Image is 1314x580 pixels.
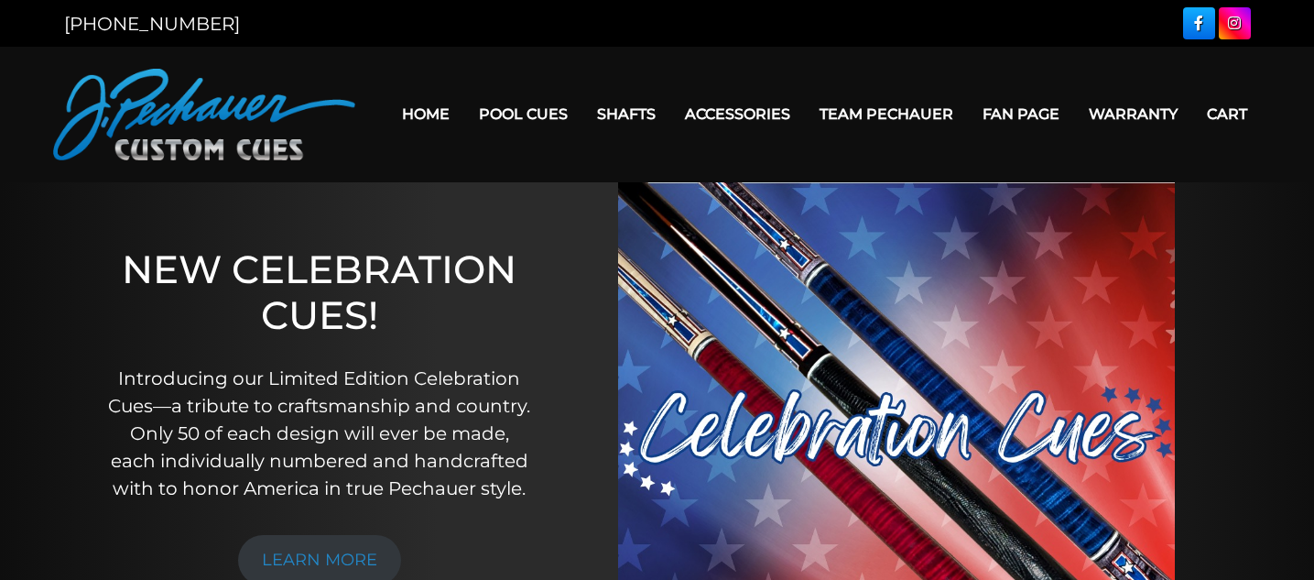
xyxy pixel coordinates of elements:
[53,69,355,160] img: Pechauer Custom Cues
[387,91,464,137] a: Home
[1074,91,1192,137] a: Warranty
[582,91,670,137] a: Shafts
[670,91,805,137] a: Accessories
[1192,91,1262,137] a: Cart
[968,91,1074,137] a: Fan Page
[108,246,531,339] h1: NEW CELEBRATION CUES!
[108,365,531,502] p: Introducing our Limited Edition Celebration Cues—a tribute to craftsmanship and country. Only 50 ...
[64,13,240,35] a: [PHONE_NUMBER]
[805,91,968,137] a: Team Pechauer
[464,91,582,137] a: Pool Cues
